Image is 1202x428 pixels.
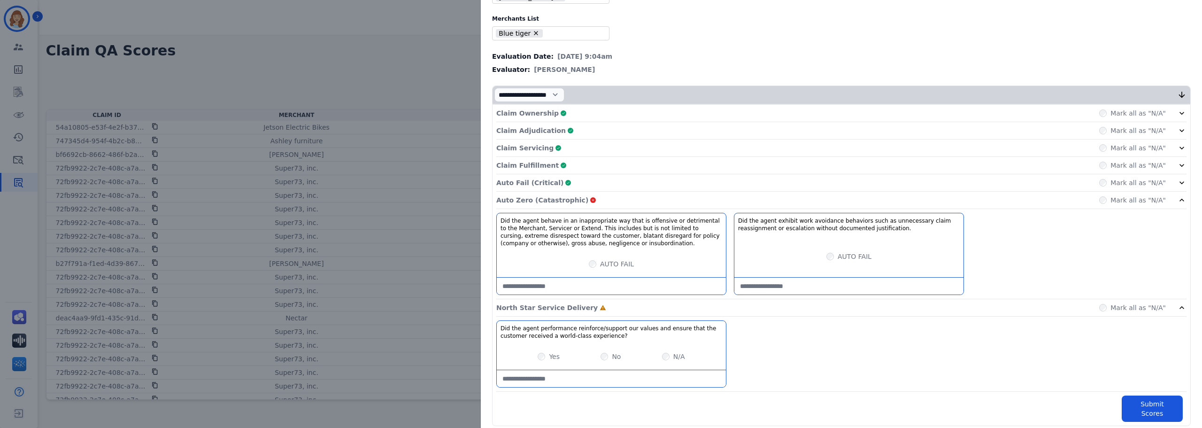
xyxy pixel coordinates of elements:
label: Mark all as "N/A" [1110,109,1166,118]
label: AUTO FAIL [838,252,871,261]
label: Mark all as "N/A" [1110,303,1166,312]
label: Mark all as "N/A" [1110,143,1166,153]
label: N/A [673,352,685,361]
p: Claim Ownership [496,109,559,118]
label: Yes [549,352,560,361]
p: Auto Fail (Critical) [496,178,563,187]
button: Remove Blue tiger [532,30,539,37]
label: Mark all as "N/A" [1110,195,1166,205]
div: Evaluator: [492,65,1191,74]
label: Mark all as "N/A" [1110,178,1166,187]
span: [PERSON_NAME] [534,65,595,74]
h3: Did the agent exhibit work avoidance behaviors such as unnecessary claim reassignment or escalati... [738,217,960,232]
label: Mark all as "N/A" [1110,161,1166,170]
h3: Did the agent behave in an inappropriate way that is offensive or detrimental to the Merchant, Se... [501,217,722,247]
li: Blue tiger [496,29,543,38]
p: North Star Service Delivery [496,303,598,312]
div: Evaluation Date: [492,52,1191,61]
p: Claim Servicing [496,143,554,153]
span: [DATE] 9:04am [557,52,612,61]
label: AUTO FAIL [600,259,634,269]
label: Mark all as "N/A" [1110,126,1166,135]
button: Submit Scores [1122,396,1183,422]
p: Auto Zero (Catastrophic) [496,195,588,205]
p: Claim Fulfillment [496,161,559,170]
p: Claim Adjudication [496,126,566,135]
label: Merchants List [492,15,1191,23]
ul: selected options [494,28,603,39]
label: No [612,352,621,361]
h3: Did the agent performance reinforce/support our values and ensure that the customer received a wo... [501,325,722,340]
